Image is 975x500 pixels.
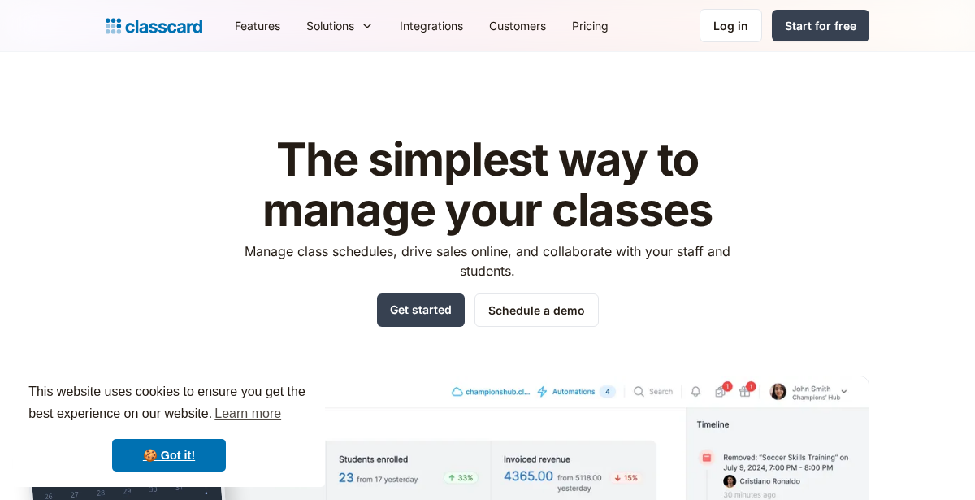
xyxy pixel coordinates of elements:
[28,382,310,426] span: This website uses cookies to ensure you get the best experience on our website.
[222,7,293,44] a: Features
[474,293,599,327] a: Schedule a demo
[230,241,746,280] p: Manage class schedules, drive sales online, and collaborate with your staff and students.
[772,10,869,41] a: Start for free
[230,135,746,235] h1: The simplest way to manage your classes
[13,367,325,487] div: cookieconsent
[713,17,748,34] div: Log in
[377,293,465,327] a: Get started
[212,402,284,426] a: learn more about cookies
[293,7,387,44] div: Solutions
[387,7,476,44] a: Integrations
[106,15,202,37] a: Logo
[559,7,622,44] a: Pricing
[476,7,559,44] a: Customers
[700,9,762,42] a: Log in
[785,17,856,34] div: Start for free
[306,17,354,34] div: Solutions
[112,439,226,472] a: dismiss cookie message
